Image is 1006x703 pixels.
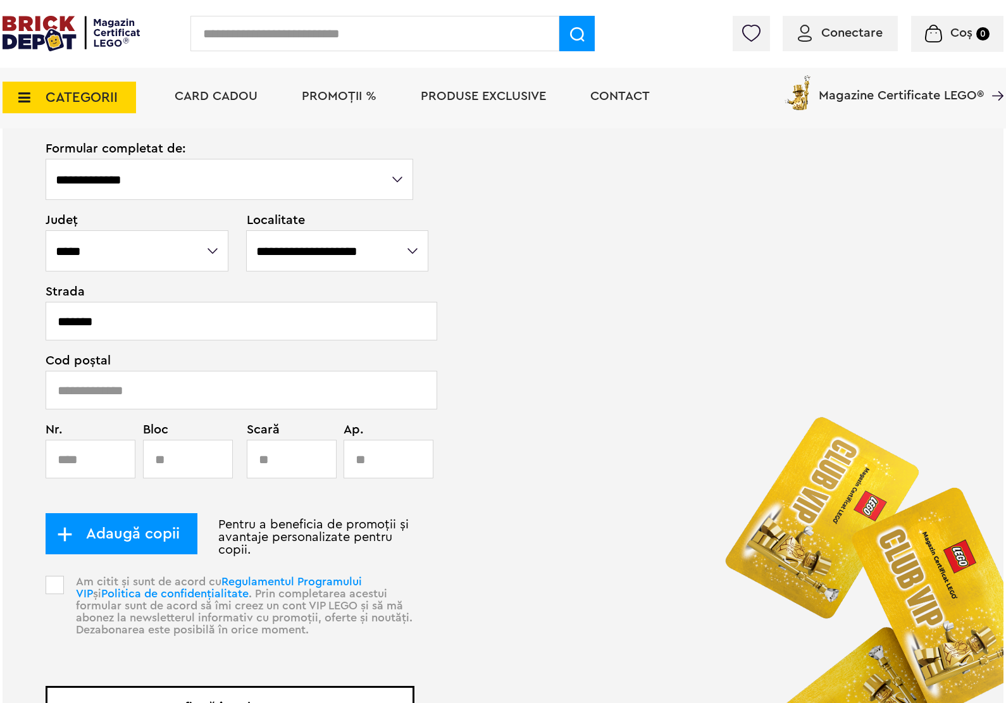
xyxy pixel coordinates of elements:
span: Conectare [821,27,883,39]
a: Card Cadou [175,90,258,103]
span: CATEGORII [46,90,118,104]
span: Nr. [46,423,128,436]
span: Coș [950,27,972,39]
a: Magazine Certificate LEGO® [984,73,1003,85]
p: Am citit și sunt de acord cu și . Prin completarea acestui formular sunt de acord să îmi creez un... [68,576,414,657]
a: Conectare [798,27,883,39]
span: Ap. [344,423,396,436]
span: Bloc [143,423,226,436]
span: Cod poștal [46,354,414,367]
a: Contact [590,90,650,103]
span: Magazine Certificate LEGO® [819,73,984,102]
span: Scară [247,423,313,436]
span: Localitate [247,214,415,227]
p: Pentru a beneficia de promoții și avantaje personalizate pentru copii. [46,518,414,556]
span: Județ [46,214,230,227]
a: Regulamentul Programului VIP [76,576,362,599]
span: Formular completat de: [46,142,414,155]
span: Adaugă copii [73,526,180,540]
small: 0 [976,27,990,40]
a: Politica de confidențialitate [101,588,249,599]
a: Produse exclusive [421,90,546,103]
a: PROMOȚII % [302,90,376,103]
img: add_child [57,526,73,542]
